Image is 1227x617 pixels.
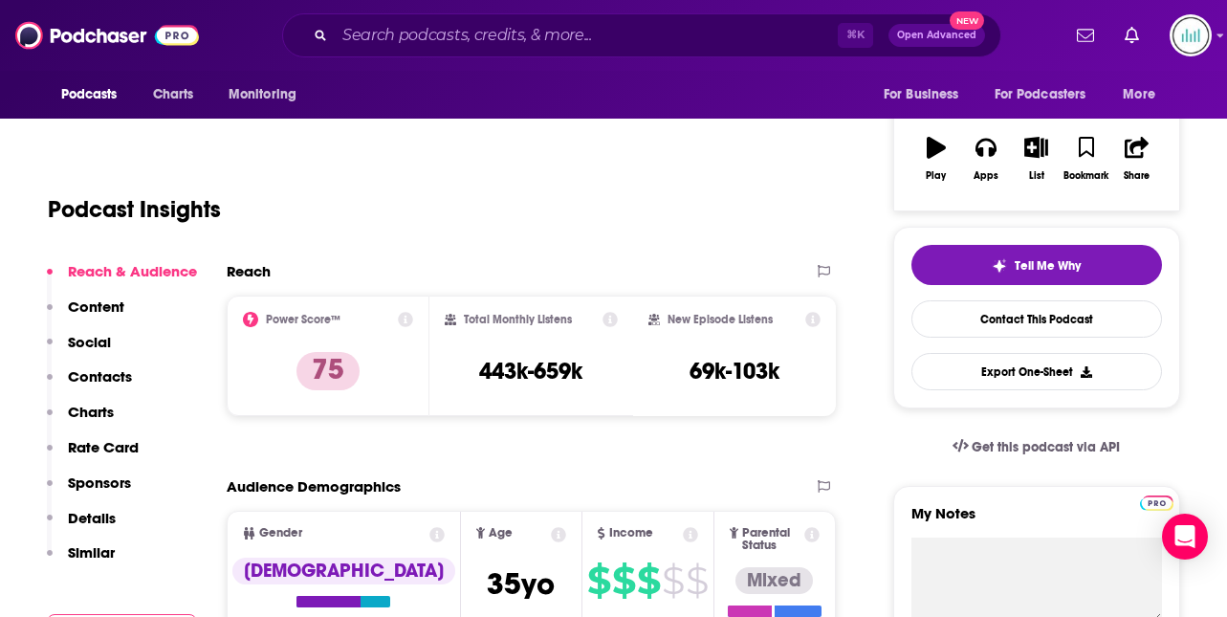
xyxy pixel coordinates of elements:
[1162,514,1208,560] div: Open Intercom Messenger
[232,558,455,584] div: [DEMOGRAPHIC_DATA]
[587,565,610,596] span: $
[68,367,132,386] p: Contacts
[1124,170,1150,182] div: Share
[974,170,998,182] div: Apps
[259,527,302,540] span: Gender
[686,565,708,596] span: $
[47,474,131,509] button: Sponsors
[662,565,684,596] span: $
[1140,496,1173,511] img: Podchaser Pro
[870,77,983,113] button: open menu
[1123,81,1155,108] span: More
[838,23,873,48] span: ⌘ K
[47,262,197,297] button: Reach & Audience
[1111,124,1161,193] button: Share
[68,297,124,316] p: Content
[227,262,271,280] h2: Reach
[982,77,1114,113] button: open menu
[15,17,199,54] img: Podchaser - Follow, Share and Rate Podcasts
[1140,493,1173,511] a: Pro website
[888,24,985,47] button: Open AdvancedNew
[1170,14,1212,56] button: Show profile menu
[911,504,1162,538] label: My Notes
[690,357,779,386] h3: 69k-103k
[612,565,635,596] span: $
[742,527,801,552] span: Parental Status
[229,81,296,108] span: Monitoring
[1109,77,1179,113] button: open menu
[68,403,114,421] p: Charts
[282,13,1001,57] div: Search podcasts, credits, & more...
[637,565,660,596] span: $
[47,509,116,544] button: Details
[479,357,582,386] h3: 443k-659k
[47,543,115,579] button: Similar
[61,81,118,108] span: Podcasts
[1063,170,1108,182] div: Bookmark
[926,170,946,182] div: Play
[911,353,1162,390] button: Export One-Sheet
[68,262,197,280] p: Reach & Audience
[141,77,206,113] a: Charts
[972,439,1120,455] span: Get this podcast via API
[609,527,653,540] span: Income
[68,333,111,351] p: Social
[1062,124,1111,193] button: Bookmark
[995,81,1086,108] span: For Podcasters
[1069,19,1102,52] a: Show notifications dropdown
[992,258,1007,274] img: tell me why sparkle
[911,245,1162,285] button: tell me why sparkleTell Me Why
[48,195,221,224] h1: Podcast Insights
[1117,19,1147,52] a: Show notifications dropdown
[153,81,194,108] span: Charts
[48,77,142,113] button: open menu
[68,509,116,527] p: Details
[464,313,572,326] h2: Total Monthly Listens
[897,31,976,40] span: Open Advanced
[215,77,321,113] button: open menu
[296,352,360,390] p: 75
[911,300,1162,338] a: Contact This Podcast
[47,438,139,474] button: Rate Card
[47,367,132,403] button: Contacts
[961,124,1011,193] button: Apps
[937,424,1136,471] a: Get this podcast via API
[735,567,813,594] div: Mixed
[335,20,838,51] input: Search podcasts, credits, & more...
[1011,124,1061,193] button: List
[668,313,773,326] h2: New Episode Listens
[487,565,555,603] span: 35 yo
[68,543,115,562] p: Similar
[884,81,959,108] span: For Business
[1170,14,1212,56] img: User Profile
[1029,170,1044,182] div: List
[68,474,131,492] p: Sponsors
[47,297,124,333] button: Content
[1015,258,1081,274] span: Tell Me Why
[1170,14,1212,56] span: Logged in as podglomerate
[47,333,111,368] button: Social
[911,124,961,193] button: Play
[68,438,139,456] p: Rate Card
[227,477,401,496] h2: Audience Demographics
[489,527,513,540] span: Age
[47,403,114,438] button: Charts
[266,313,340,326] h2: Power Score™
[950,11,984,30] span: New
